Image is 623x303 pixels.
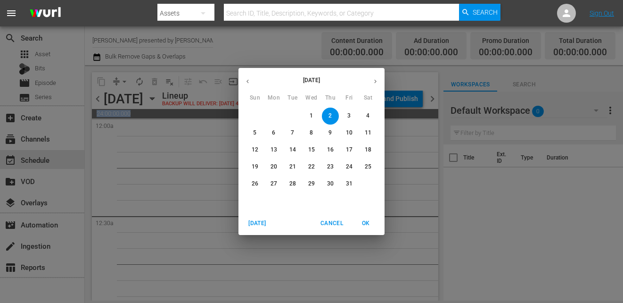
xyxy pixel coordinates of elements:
button: 3 [341,108,358,125]
button: 23 [322,159,339,176]
img: ans4CAIJ8jUAAAAAAAAAAAAAAAAAAAAAAAAgQb4GAAAAAAAAAAAAAAAAAAAAAAAAJMjXAAAAAAAAAAAAAAAAAAAAAAAAgAT5G... [23,2,68,25]
p: 11 [365,129,371,137]
button: 18 [360,142,377,159]
button: 11 [360,125,377,142]
button: 24 [341,159,358,176]
button: 30 [322,176,339,193]
p: 1 [310,112,313,120]
p: 23 [327,163,334,171]
button: Cancel [317,216,347,231]
p: 12 [252,146,258,154]
p: 14 [289,146,296,154]
span: Search [473,4,498,21]
button: 26 [246,176,263,193]
button: 6 [265,125,282,142]
p: 22 [308,163,315,171]
button: 9 [322,125,339,142]
span: menu [6,8,17,19]
button: 22 [303,159,320,176]
p: [DATE] [257,76,366,84]
span: Tue [284,93,301,103]
p: 15 [308,146,315,154]
button: 13 [265,142,282,159]
button: 17 [341,142,358,159]
p: 31 [346,180,352,188]
button: 15 [303,142,320,159]
button: 14 [284,142,301,159]
span: Sat [360,93,377,103]
button: 27 [265,176,282,193]
span: Fri [341,93,358,103]
p: 17 [346,146,352,154]
p: 24 [346,163,352,171]
p: 9 [328,129,332,137]
span: Sun [246,93,263,103]
span: OK [354,219,377,228]
p: 3 [347,112,351,120]
button: 21 [284,159,301,176]
p: 4 [366,112,369,120]
p: 28 [289,180,296,188]
button: 29 [303,176,320,193]
span: Thu [322,93,339,103]
a: Sign Out [590,9,614,17]
button: 20 [265,159,282,176]
span: Mon [265,93,282,103]
button: 10 [341,125,358,142]
span: [DATE] [246,219,269,228]
button: 2 [322,108,339,125]
button: 8 [303,125,320,142]
p: 6 [272,129,275,137]
p: 7 [291,129,294,137]
p: 20 [271,163,277,171]
button: 16 [322,142,339,159]
span: Wed [303,93,320,103]
p: 10 [346,129,352,137]
button: 12 [246,142,263,159]
p: 19 [252,163,258,171]
p: 5 [253,129,256,137]
p: 27 [271,180,277,188]
button: OK [351,216,381,231]
p: 21 [289,163,296,171]
button: [DATE] [242,216,272,231]
button: 25 [360,159,377,176]
button: 31 [341,176,358,193]
button: 1 [303,108,320,125]
p: 8 [310,129,313,137]
p: 30 [327,180,334,188]
p: 16 [327,146,334,154]
button: 19 [246,159,263,176]
p: 18 [365,146,371,154]
p: 2 [328,112,332,120]
p: 25 [365,163,371,171]
button: 7 [284,125,301,142]
button: 28 [284,176,301,193]
p: 26 [252,180,258,188]
p: 13 [271,146,277,154]
button: 4 [360,108,377,125]
button: 5 [246,125,263,142]
span: Cancel [320,219,343,228]
p: 29 [308,180,315,188]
